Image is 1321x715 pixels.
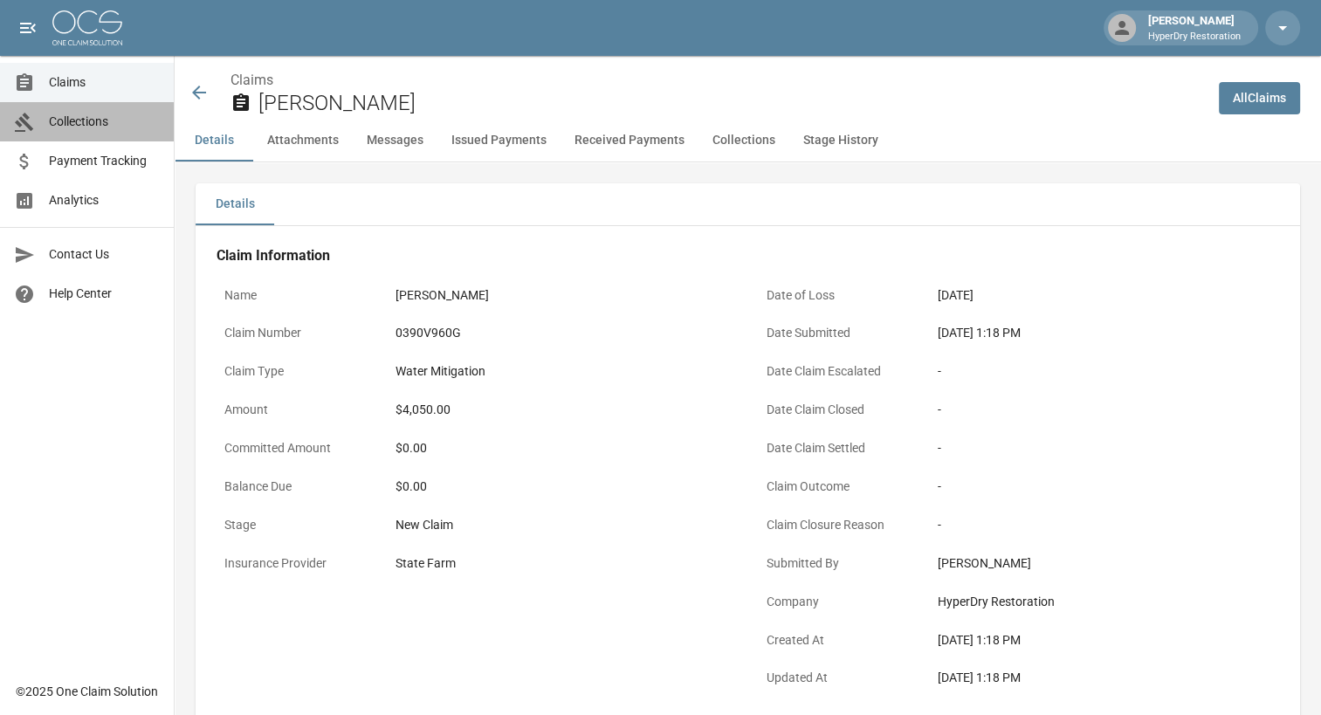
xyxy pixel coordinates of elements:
div: [PERSON_NAME] [1141,12,1248,44]
div: New Claim [396,516,730,534]
button: Messages [353,120,437,162]
p: Company [759,585,916,619]
p: Date of Loss [759,278,916,313]
h2: [PERSON_NAME] [258,91,1205,116]
div: - [938,401,1272,419]
div: - [938,478,1272,496]
p: Stage [217,508,374,542]
p: Balance Due [217,470,374,504]
button: Collections [698,120,789,162]
div: Water Mitigation [396,362,485,381]
div: - [938,516,1272,534]
div: 0390V960G [396,324,461,342]
p: Committed Amount [217,431,374,465]
div: HyperDry Restoration [938,593,1272,611]
p: Claim Number [217,316,374,350]
a: Claims [230,72,273,88]
div: [DATE] [938,286,974,305]
button: open drawer [10,10,45,45]
img: ocs-logo-white-transparent.png [52,10,122,45]
div: [DATE] 1:18 PM [938,669,1272,687]
p: Amount [217,393,374,427]
button: Details [196,183,274,225]
div: $4,050.00 [396,401,451,419]
div: State Farm [396,554,456,573]
span: Claims [49,73,160,92]
p: Submitted By [759,547,916,581]
div: © 2025 One Claim Solution [16,683,158,700]
p: Claim Closure Reason [759,508,916,542]
p: HyperDry Restoration [1148,30,1241,45]
button: Details [175,120,253,162]
span: Payment Tracking [49,152,160,170]
div: $0.00 [396,439,730,457]
div: [PERSON_NAME] [396,286,489,305]
div: [PERSON_NAME] [938,554,1272,573]
div: [DATE] 1:18 PM [938,324,1272,342]
span: Analytics [49,191,160,210]
nav: breadcrumb [230,70,1205,91]
p: Date Claim Settled [759,431,916,465]
span: Help Center [49,285,160,303]
button: Attachments [253,120,353,162]
a: AllClaims [1219,82,1300,114]
p: Insurance Provider [217,547,374,581]
p: Name [217,278,374,313]
span: Collections [49,113,160,131]
p: Date Submitted [759,316,916,350]
p: Date Claim Closed [759,393,916,427]
span: Contact Us [49,245,160,264]
div: - [938,439,1272,457]
div: - [938,362,1272,381]
p: Claim Outcome [759,470,916,504]
h4: Claim Information [217,247,1279,265]
div: anchor tabs [175,120,1321,162]
button: Received Payments [561,120,698,162]
p: Created At [759,623,916,657]
div: details tabs [196,183,1300,225]
div: $0.00 [396,478,730,496]
p: Claim Type [217,354,374,388]
button: Issued Payments [437,120,561,162]
p: Date Claim Escalated [759,354,916,388]
p: Updated At [759,661,916,695]
div: [DATE] 1:18 PM [938,631,1272,650]
button: Stage History [789,120,892,162]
